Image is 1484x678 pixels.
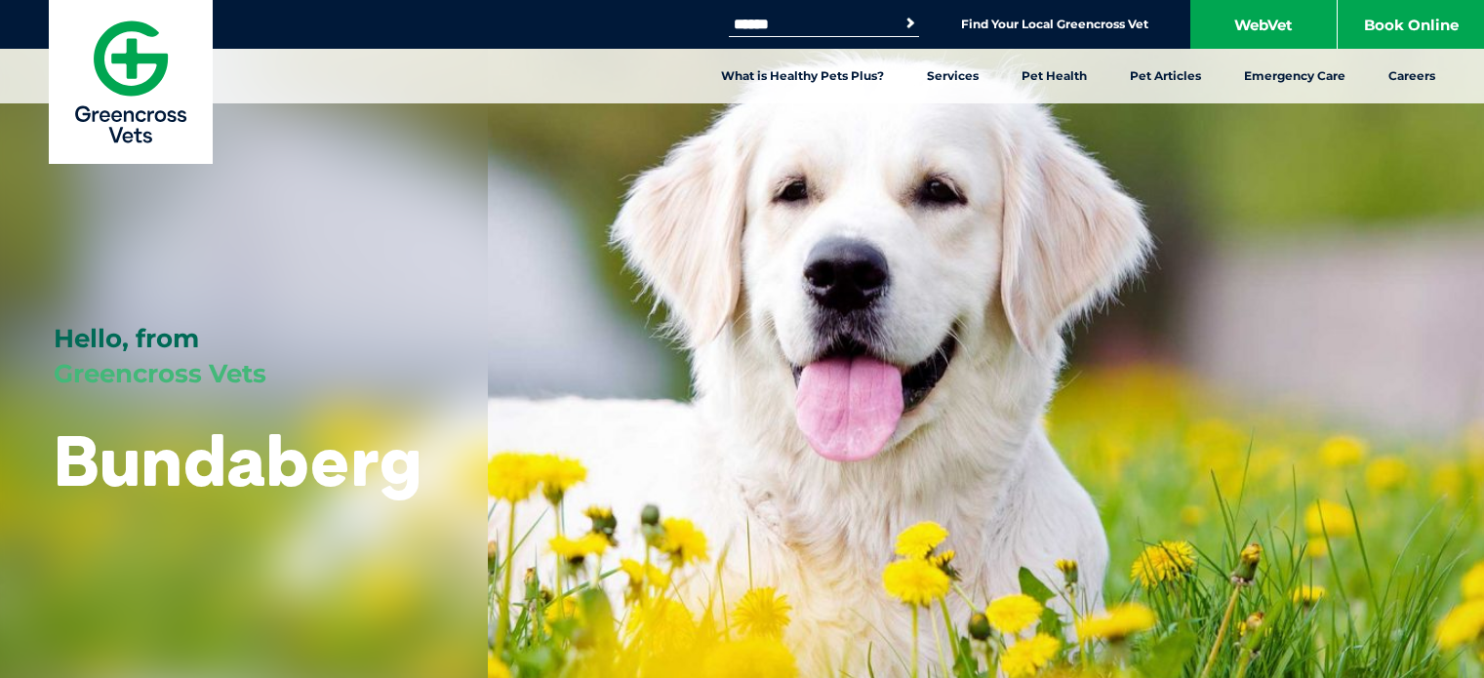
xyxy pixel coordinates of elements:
[700,49,905,103] a: What is Healthy Pets Plus?
[1108,49,1223,103] a: Pet Articles
[1223,49,1367,103] a: Emergency Care
[905,49,1000,103] a: Services
[1367,49,1457,103] a: Careers
[54,421,422,499] h1: Bundaberg
[1000,49,1108,103] a: Pet Health
[54,323,199,354] span: Hello, from
[54,358,266,389] span: Greencross Vets
[961,17,1148,32] a: Find Your Local Greencross Vet
[901,14,920,33] button: Search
